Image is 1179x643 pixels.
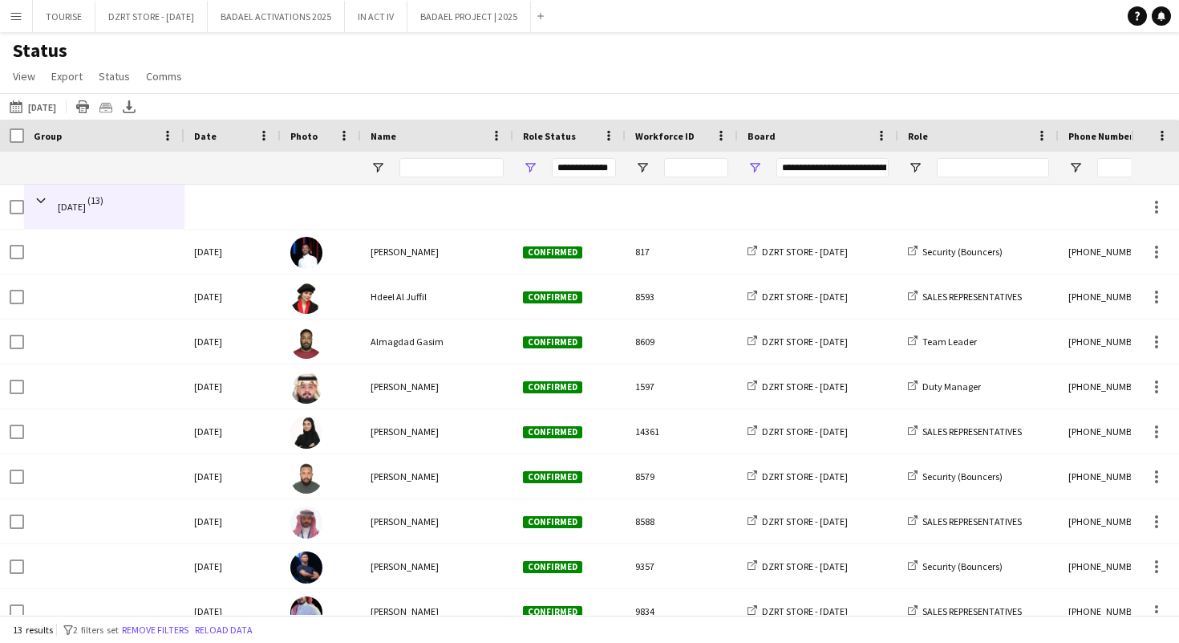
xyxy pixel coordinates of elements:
img: Almagdad Gasim [290,327,322,359]
span: Role Status [523,130,576,142]
span: DZRT STORE - [DATE] [762,291,848,303]
a: DZRT STORE - [DATE] [748,470,848,482]
span: [PERSON_NAME] [371,515,439,527]
div: 817 [626,230,738,274]
span: Confirmed [523,291,582,303]
div: [DATE] [184,544,281,588]
a: Duty Manager [908,381,981,393]
div: [DATE] [184,319,281,364]
div: [DATE] [184,230,281,274]
div: [DATE] [184,409,281,454]
button: Open Filter Menu [748,161,762,175]
img: Hdeel Al Juffil [290,282,322,314]
span: (13) [87,185,103,216]
div: [DATE] [184,364,281,409]
div: 8579 [626,454,738,499]
a: DZRT STORE - [DATE] [748,560,848,572]
span: SALES REPRESENTATIVES [922,515,1022,527]
span: Confirmed [523,606,582,618]
span: SALES REPRESENTATIVES [922,425,1022,437]
span: Security (Bouncers) [922,246,1003,258]
span: Phone Number [1068,130,1133,142]
a: DZRT STORE - [DATE] [748,336,848,348]
span: Confirmed [523,381,582,393]
a: SALES REPRESENTATIVES [908,425,1022,437]
button: Reload data [192,621,256,639]
span: DZRT STORE - [DATE] [762,425,848,437]
button: [DATE] [6,97,59,116]
span: DZRT STORE - [DATE] [762,605,848,617]
img: Sarah Alhariri [290,417,322,449]
span: Security (Bouncers) [922,470,1003,482]
span: Date [194,130,217,142]
app-action-btn: Crew files as ZIP [96,97,115,116]
span: [PERSON_NAME] [371,605,439,617]
span: [PERSON_NAME] [371,560,439,572]
a: DZRT STORE - [DATE] [748,425,848,437]
a: SALES REPRESENTATIVES [908,515,1022,527]
span: Export [51,69,83,83]
span: Confirmed [523,426,582,438]
div: [DATE] [184,454,281,499]
button: Open Filter Menu [371,161,385,175]
button: Open Filter Menu [1068,161,1083,175]
span: SALES REPRESENTATIVES [922,605,1022,617]
a: Status [92,66,136,87]
span: [PERSON_NAME] [371,381,439,393]
span: Group [34,130,62,142]
button: Open Filter Menu [635,161,650,175]
span: DZRT STORE - [DATE] [762,560,848,572]
span: DZRT STORE - [DATE] [762,515,848,527]
a: Export [45,66,89,87]
span: Confirmed [523,246,582,258]
a: Security (Bouncers) [908,560,1003,572]
img: Abkar Asaad [290,551,322,584]
img: Ali Zainelabdein [290,462,322,494]
button: BADAEL ACTIVATIONS 2025 [208,1,345,32]
button: Open Filter Menu [908,161,922,175]
span: DZRT STORE - [DATE] [762,336,848,348]
app-action-btn: Print [73,97,92,116]
a: DZRT STORE - [DATE] [748,605,848,617]
a: View [6,66,42,87]
a: DZRT STORE - [DATE] [748,381,848,393]
button: IN ACT IV [345,1,407,32]
a: Security (Bouncers) [908,470,1003,482]
span: Hdeel Al Juffil [371,291,427,303]
span: Photo [290,130,318,142]
span: Role [908,130,928,142]
span: Duty Manager [922,381,981,393]
a: DZRT STORE - [DATE] [748,515,848,527]
span: Comms [146,69,182,83]
a: DZRT STORE - [DATE] [748,291,848,303]
a: DZRT STORE - [DATE] [748,246,848,258]
span: 2 filters set [73,624,119,636]
span: Status [99,69,130,83]
div: [DATE] [184,275,281,319]
div: [DATE] [184,589,281,633]
span: Team Leader [922,336,977,348]
span: Confirmed [523,471,582,483]
a: Team Leader [908,336,977,348]
div: 9834 [626,589,738,633]
div: 8609 [626,319,738,364]
img: Ahmed Ahmed [290,237,322,269]
button: TOURISE [33,1,95,32]
div: 8588 [626,499,738,543]
span: SALES REPRESENTATIVES [922,291,1022,303]
span: [PERSON_NAME] [371,246,439,258]
div: [DATE] [184,499,281,543]
span: Board [748,130,776,142]
div: 14361 [626,409,738,454]
span: Security (Bouncers) [922,560,1003,572]
img: Ibrahim Alradhi [290,372,322,404]
div: 9357 [626,544,738,588]
a: Security (Bouncers) [908,246,1003,258]
a: SALES REPRESENTATIVES [908,291,1022,303]
span: Confirmed [523,336,582,348]
input: Role Filter Input [937,158,1049,177]
span: [PERSON_NAME] [371,470,439,482]
img: Fahad Binobaid [290,507,322,539]
app-action-btn: Export XLSX [120,97,139,116]
button: DZRT STORE - [DATE] [95,1,208,32]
